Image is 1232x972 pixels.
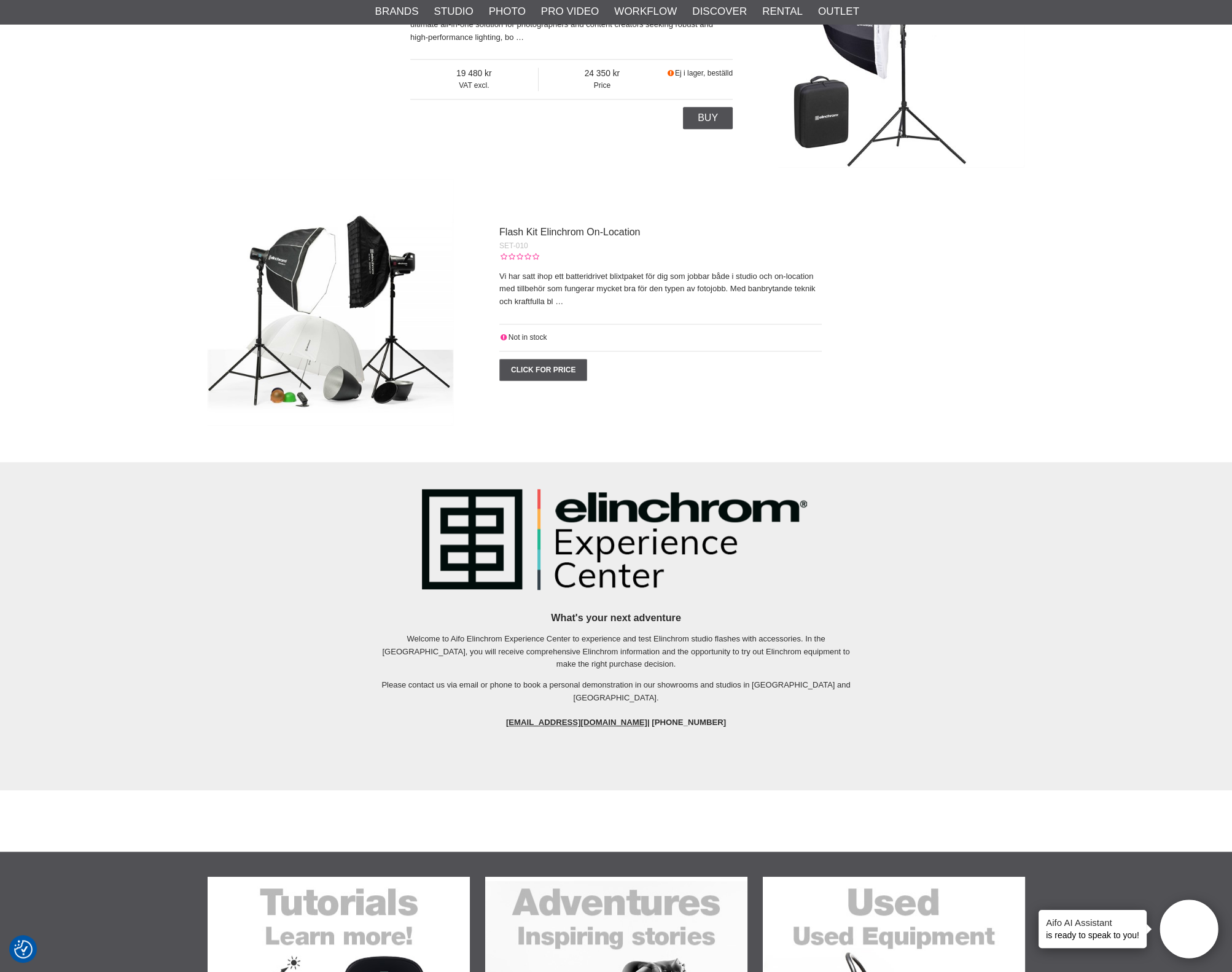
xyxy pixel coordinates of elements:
div: is ready to speak to you! [1039,910,1147,948]
h3: What's your next adventure [380,611,852,625]
img: Flash Kit Elinchrom On-Location [208,179,453,425]
a: … [516,33,524,42]
span: Ej i lager, beställd [675,69,733,77]
span: VAT excl. [410,80,538,91]
a: Flash Kit Elinchrom On-Location [499,227,640,237]
strong: | [PHONE_NUMBER] [506,718,726,727]
div: Customer rating: 0 [499,251,539,262]
img: Elinchrom Experience Center | Aifo AB [422,485,810,594]
a: Discover [692,4,747,20]
a: Brands [375,4,419,20]
span: Price [539,80,666,91]
button: Consent Preferences [14,938,33,960]
a: [EMAIL_ADDRESS][DOMAIN_NAME] [506,718,647,727]
a: Workflow [614,4,677,20]
a: Studio [434,4,473,20]
a: Rental [762,4,803,20]
p: Please contact us via email or phone to book a personal demonstration in our showrooms and studio... [380,679,852,705]
a: Pro Video [541,4,599,20]
p: Welcome to Aifo Elinchrom Experience Center to experience and test Elinchrom studio flashes with ... [380,633,852,671]
span: 24 350 [539,68,666,80]
p: Vi har satt ihop ett batteridrivet blixtpaket för dig som jobbar både i studio och on-location me... [499,270,822,308]
i: Not in stock [499,333,509,342]
a: Click for price [499,359,587,381]
p: Elinchrom FIVE Outdoor Portrait Kit. The Elinchrom FIVE Outdoor Portrait Kit is the ultimate all-... [410,6,733,44]
a: Photo [489,4,526,20]
img: Revisit consent button [14,940,33,958]
span: SET-010 [499,241,528,250]
span: 19 480 [410,68,538,80]
a: Buy [683,107,733,129]
a: … [555,297,563,306]
i: Soon in Stock [666,69,675,77]
span: Not in stock [509,333,547,342]
a: Outlet [818,4,859,20]
h4: Aifo AI Assistant [1046,916,1139,929]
